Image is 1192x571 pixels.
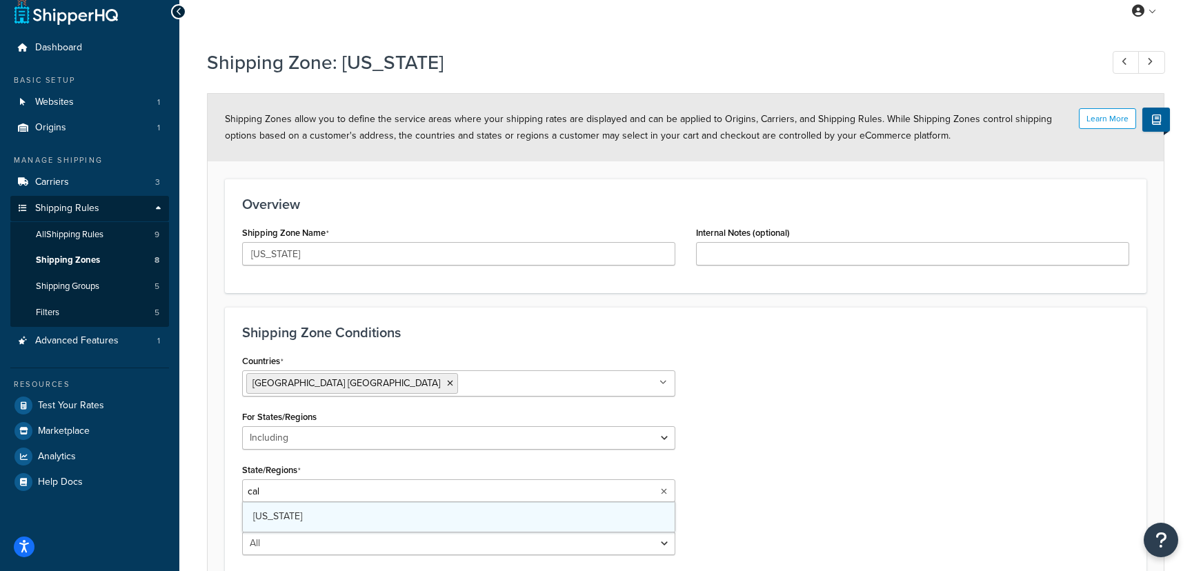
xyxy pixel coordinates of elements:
span: All Shipping Rules [36,229,103,241]
button: Show Help Docs [1142,108,1170,132]
li: Shipping Groups [10,274,169,299]
div: Resources [10,379,169,390]
label: Countries [242,356,284,367]
span: Marketplace [38,425,90,437]
a: Shipping Groups5 [10,274,169,299]
a: Test Your Rates [10,393,169,418]
span: 1 [157,335,160,347]
div: Manage Shipping [10,154,169,166]
span: 5 [155,307,159,319]
h1: Shipping Zone: [US_STATE] [207,49,1087,76]
span: 3 [155,177,160,188]
a: Previous Record [1113,51,1140,74]
li: Carriers [10,170,169,195]
span: 1 [157,97,160,108]
span: 5 [155,281,159,292]
a: Shipping Zones8 [10,248,169,273]
span: Help Docs [38,477,83,488]
button: Open Resource Center [1144,523,1178,557]
a: Dashboard [10,35,169,61]
h3: Overview [242,197,1129,212]
a: Next Record [1138,51,1165,74]
li: Origins [10,115,169,141]
button: Learn More [1079,108,1136,129]
div: Basic Setup [10,74,169,86]
a: Filters5 [10,300,169,325]
label: Shipping Zone Name [242,228,329,239]
span: 8 [155,254,159,266]
span: [US_STATE] [253,509,302,523]
a: Carriers3 [10,170,169,195]
label: For States/Regions [242,412,317,422]
span: 9 [155,229,159,241]
span: 1 [157,122,160,134]
a: [US_STATE] [243,501,675,532]
span: Shipping Zones [36,254,100,266]
li: Shipping Zones [10,248,169,273]
h3: Shipping Zone Conditions [242,325,1129,340]
label: Internal Notes (optional) [696,228,790,238]
span: Dashboard [35,42,82,54]
span: Websites [35,97,74,108]
span: Advanced Features [35,335,119,347]
span: Test Your Rates [38,400,104,412]
span: Shipping Zones allow you to define the service areas where your shipping rates are displayed and ... [225,112,1052,143]
span: Analytics [38,451,76,463]
li: Advanced Features [10,328,169,354]
li: Websites [10,90,169,115]
a: Analytics [10,444,169,469]
span: Shipping Rules [35,203,99,214]
li: Shipping Rules [10,196,169,327]
span: Filters [36,307,59,319]
span: Shipping Groups [36,281,99,292]
a: Websites1 [10,90,169,115]
a: Help Docs [10,470,169,494]
a: Advanced Features1 [10,328,169,354]
a: Marketplace [10,419,169,443]
a: AllShipping Rules9 [10,222,169,248]
a: Origins1 [10,115,169,141]
span: Origins [35,122,66,134]
label: State/Regions [242,465,301,476]
li: Filters [10,300,169,325]
a: Shipping Rules [10,196,169,221]
span: Carriers [35,177,69,188]
span: [GEOGRAPHIC_DATA] [GEOGRAPHIC_DATA] [252,376,440,390]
